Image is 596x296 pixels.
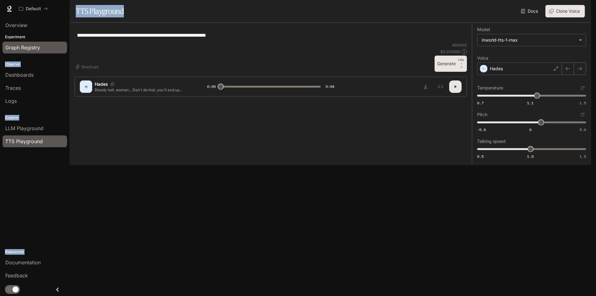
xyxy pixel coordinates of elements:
[527,154,534,159] span: 1.0
[477,56,488,60] p: Voice
[458,58,464,69] p: ⏎
[419,80,432,93] button: Download audio
[440,49,461,54] p: $ 0.000690
[580,154,586,159] span: 1.5
[482,37,576,43] div: inworld-tts-1-max
[490,66,503,72] p: Hades
[477,86,503,90] p: Temperature
[477,34,586,46] div: inworld-tts-1-max
[326,84,334,90] span: 0:04
[16,2,51,15] button: All workspaces
[579,111,586,118] button: Reset to default
[545,5,585,17] button: Clone Voice
[520,5,540,17] a: Docs
[95,87,192,93] p: Bloody hell, woman... Don't do that, you'll end up hurting yourself.
[579,84,586,91] button: Reset to default
[580,127,586,132] span: 5.0
[452,43,467,48] p: 69 / 1000
[477,139,506,143] p: Talking speed
[477,27,490,32] p: Model
[81,82,91,92] div: H
[74,62,101,72] button: Shortcuts
[207,84,216,90] span: 0:00
[580,100,586,106] span: 1.5
[434,80,447,93] button: Inspect
[76,5,124,17] h1: TTS Playground
[477,154,484,159] span: 0.5
[458,58,464,66] p: CTRL +
[477,100,484,106] span: 0.7
[527,100,534,106] span: 1.1
[95,81,108,87] p: Hades
[108,82,117,86] button: Copy Voice ID
[529,127,531,132] span: 0
[26,6,41,11] p: Default
[435,56,467,72] button: GenerateCTRL +⏎
[477,112,487,117] p: Pitch
[477,127,486,132] span: -5.0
